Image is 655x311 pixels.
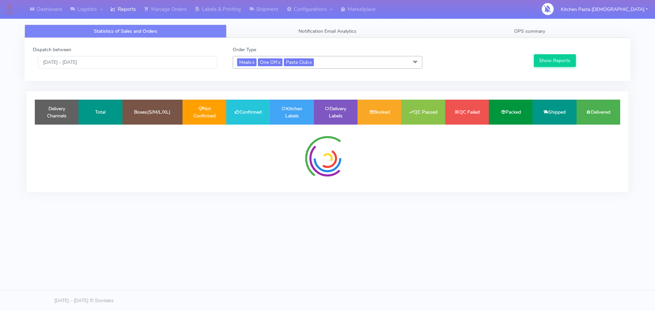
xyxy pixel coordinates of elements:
button: Show Reports [534,54,576,67]
td: QC Passed [401,100,445,125]
img: spinner-radial.svg [302,133,353,184]
a: x [277,58,280,66]
span: Pasta Club [284,58,314,66]
td: Delivery Labels [314,100,358,125]
td: Boxes(S/M/L/XL) [122,100,183,125]
td: Confirmed [226,100,270,125]
button: Kitchen Pasta [DEMOGRAPHIC_DATA] [556,2,653,16]
td: Kitchen Labels [270,100,314,125]
td: Booked [358,100,401,125]
ul: Tabs [25,25,630,38]
td: Not Confirmed [183,100,226,125]
span: Statistics of Sales and Orders [94,28,157,34]
a: x [251,58,254,66]
span: One Off [258,58,282,66]
td: Delivery Channels [35,100,78,125]
td: Delivered [577,100,620,125]
input: Pick the Daterange [38,56,217,69]
span: Notification Email Analytics [299,28,356,34]
a: x [309,58,312,66]
label: Dispatch between [33,46,71,53]
span: OPS summary [514,28,545,34]
td: Shipped [533,100,576,125]
td: Total [78,100,122,125]
span: Meals [237,58,257,66]
td: Packed [489,100,533,125]
td: QC Failed [445,100,489,125]
label: Order Type [233,46,256,53]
